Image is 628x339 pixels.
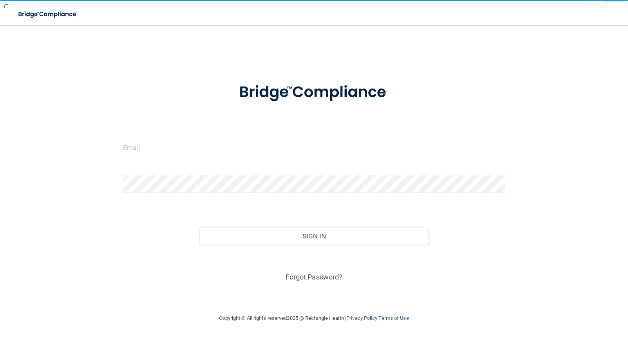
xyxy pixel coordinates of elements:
div: Copyright © All rights reserved 2025 @ Rectangle Health | | [171,306,457,331]
a: Terms of Use [378,315,409,321]
img: bridge_compliance_login_screen.278c3ca4.svg [12,6,84,22]
img: bridge_compliance_login_screen.278c3ca4.svg [223,72,405,113]
a: Forgot Password? [286,273,343,281]
a: Privacy Policy [346,315,377,321]
button: Sign In [199,227,429,245]
input: Email [123,139,505,156]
